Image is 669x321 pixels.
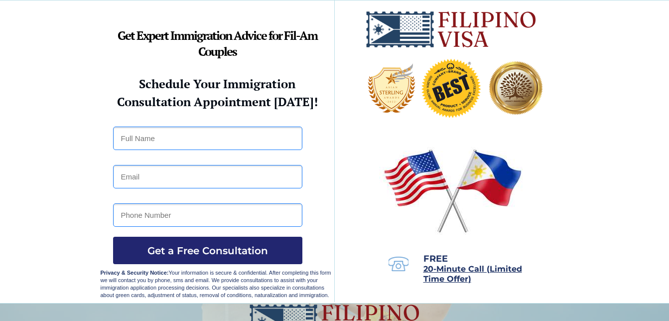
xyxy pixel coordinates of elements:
[113,127,302,150] input: Full Name
[113,237,302,264] button: Get a Free Consultation
[113,165,302,188] input: Email
[139,76,295,92] strong: Schedule Your Immigration
[117,94,318,110] strong: Consultation Appointment [DATE]!
[113,203,302,227] input: Phone Number
[113,245,302,257] span: Get a Free Consultation
[423,253,448,264] span: FREE
[423,265,522,283] a: 20-Minute Call (Limited Time Offer)
[118,27,317,59] strong: Get Expert Immigration Advice for Fil-Am Couples
[423,264,522,284] span: 20-Minute Call (Limited Time Offer)
[101,270,169,276] strong: Privacy & Security Notice:
[101,270,331,298] span: Your information is secure & confidential. After completing this form we will contact you by phon...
